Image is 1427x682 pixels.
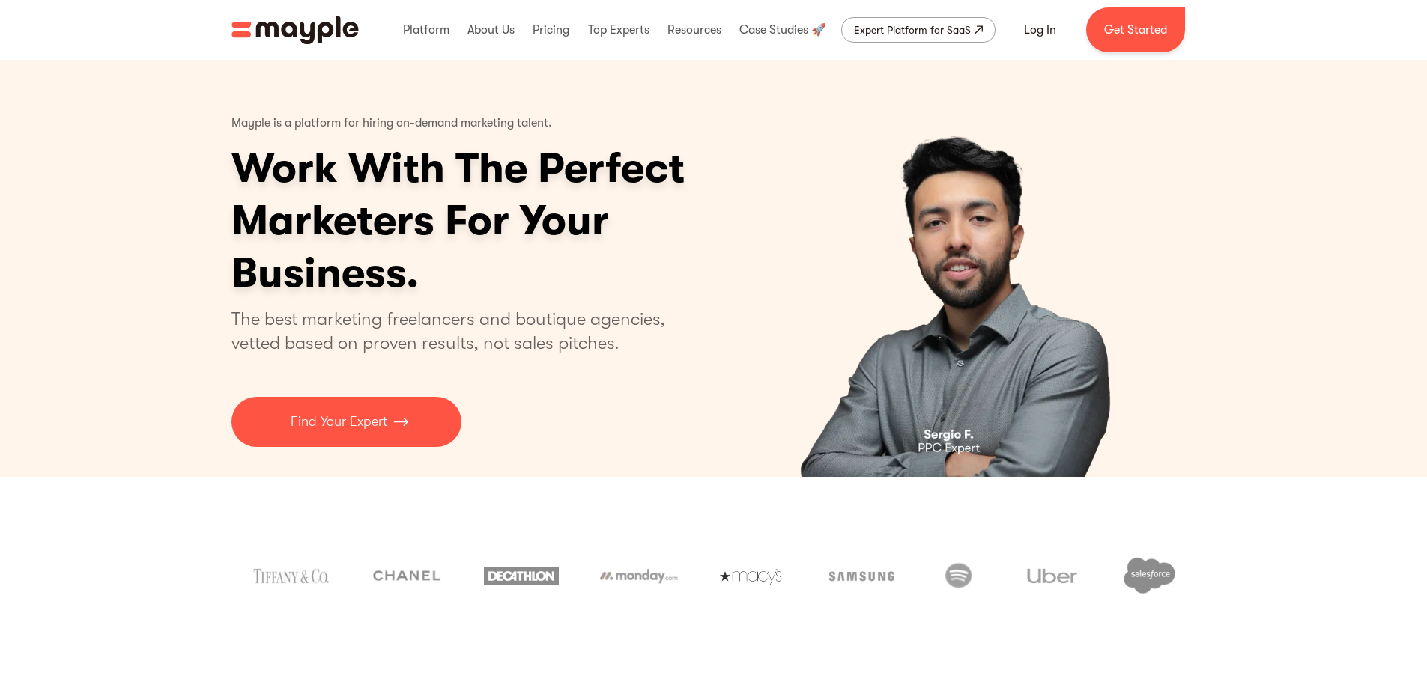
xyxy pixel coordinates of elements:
[728,60,1196,477] div: carousel
[291,412,387,432] p: Find Your Expert
[1006,12,1074,48] a: Log In
[399,6,453,54] div: Platform
[664,6,725,54] div: Resources
[231,397,461,447] a: Find Your Expert
[231,16,359,44] img: Mayple logo
[231,105,552,142] p: Mayple is a platform for hiring on-demand marketing talent.
[584,6,653,54] div: Top Experts
[1086,7,1185,52] a: Get Started
[231,307,683,355] p: The best marketing freelancers and boutique agencies, vetted based on proven results, not sales p...
[464,6,518,54] div: About Us
[529,6,573,54] div: Pricing
[841,17,996,43] a: Expert Platform for SaaS
[854,21,971,39] div: Expert Platform for SaaS
[231,142,801,299] h1: Work With The Perfect Marketers For Your Business.
[231,16,359,44] a: home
